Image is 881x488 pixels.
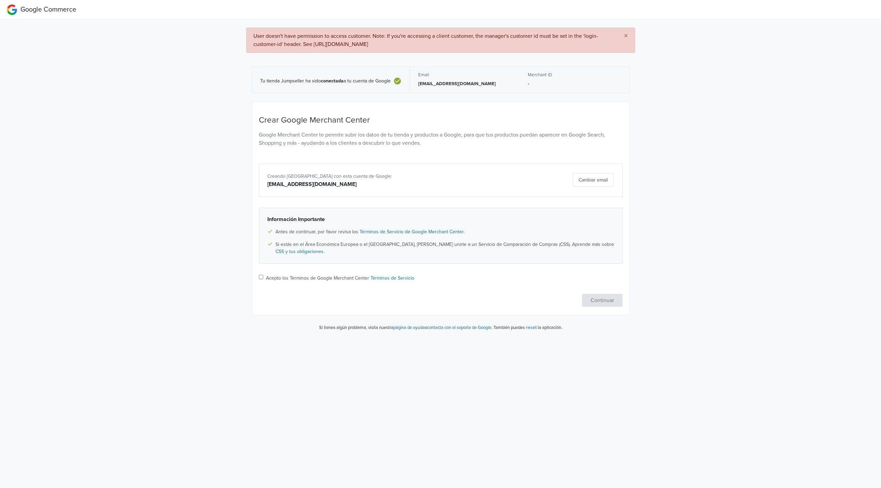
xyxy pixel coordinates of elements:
h4: Crear Google Merchant Center [259,115,623,125]
h6: Información Importante [267,216,614,223]
label: Acepto los Términos de Google Merchant Center [266,274,414,282]
span: User doesn't have permission to access customer. Note: If you're accessing a client customer, the... [253,33,598,48]
a: Términos de Servicio de Google Merchant Center [360,229,463,235]
span: Google Commerce [20,5,76,14]
button: Cambiar email [573,173,614,187]
p: También puedes la aplicación. [492,324,562,331]
b: conectada [321,78,344,84]
h5: Email [418,72,512,78]
button: reset [526,324,537,331]
p: - [528,80,621,87]
span: Creando [GEOGRAPHIC_DATA] con esta cuenta de Google: [267,173,392,179]
span: × [624,31,628,41]
p: Google Merchant Center te permite subir los datos de tu tienda y productos a Google, para que tus... [259,131,623,147]
span: Antes de continuar, por favor revisa los . [276,228,465,235]
p: Si tienes algún problema, visita nuestra o . [319,325,492,331]
span: Si estás en el Área Económica Europea o el [GEOGRAPHIC_DATA], [PERSON_NAME] unirte a un Servicio ... [276,241,614,255]
button: Close [617,28,635,44]
div: [EMAIL_ADDRESS][DOMAIN_NAME] [267,180,495,188]
p: [EMAIL_ADDRESS][DOMAIN_NAME] [418,80,512,87]
h5: Merchant ID [528,72,621,78]
span: Tu tienda Jumpseller ha sido a tu cuenta de Google [260,78,391,84]
a: contacta con el soporte de Google [427,325,491,330]
a: página de ayuda [393,325,425,330]
a: Términos de Servicio [371,275,414,281]
a: CSS y tus obligaciones [276,249,324,254]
